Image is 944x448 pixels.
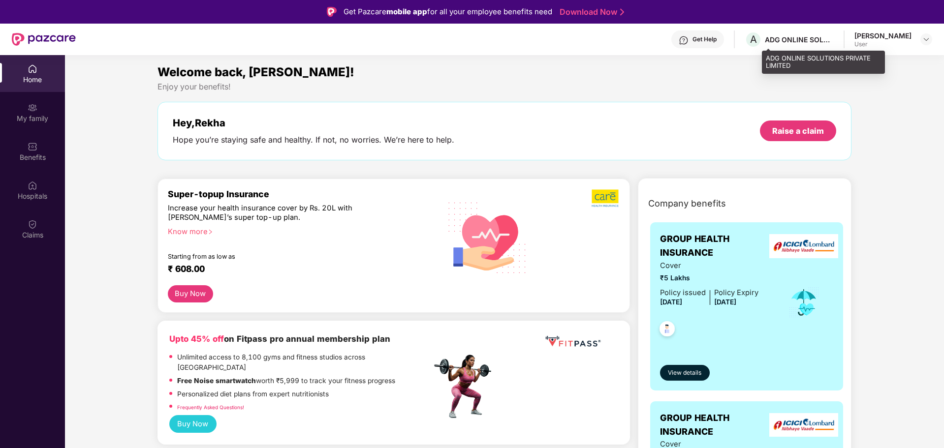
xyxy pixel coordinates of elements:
[344,6,552,18] div: Get Pazcare for all your employee benefits need
[692,35,717,43] div: Get Help
[169,334,390,344] b: on Fitpass pro annual membership plan
[12,33,76,46] img: New Pazcare Logo
[169,334,224,344] b: Upto 45% off
[168,189,432,199] div: Super-topup Insurance
[854,31,912,40] div: [PERSON_NAME]
[922,35,930,43] img: svg+xml;base64,PHN2ZyBpZD0iRHJvcGRvd24tMzJ4MzIiIHhtbG5zPSJodHRwOi8vd3d3LnczLm9yZy8yMDAwL3N2ZyIgd2...
[765,35,834,44] div: ADG ONLINE SOLUTIONS PRIVATE LIMITED
[431,352,500,421] img: fpp.png
[168,204,389,223] div: Increase your health insurance cover by Rs. 20L with [PERSON_NAME]’s super top-up plan.
[168,264,422,275] div: ₹ 608.00
[660,260,758,271] span: Cover
[169,415,217,433] button: Buy Now
[660,411,775,439] span: GROUP HEALTH INSURANCE
[157,82,852,92] div: Enjoy your benefits!
[762,51,885,74] div: ADG ONLINE SOLUTIONS PRIVATE LIMITED
[772,125,824,136] div: Raise a claim
[660,232,775,260] span: GROUP HEALTH INSURANCE
[788,286,820,319] img: icon
[660,365,710,381] button: View details
[386,7,427,16] strong: mobile app
[660,273,758,284] span: ₹5 Lakhs
[177,377,256,385] strong: Free Noise smartwatch
[660,287,706,299] div: Policy issued
[543,332,602,351] img: fppp.png
[750,33,757,45] span: A
[327,7,337,17] img: Logo
[620,7,624,17] img: Stroke
[28,64,37,74] img: svg+xml;base64,PHN2ZyBpZD0iSG9tZSIgeG1sbnM9Imh0dHA6Ly93d3cudzMub3JnLzIwMDAvc3ZnIiB3aWR0aD0iMjAiIG...
[648,197,726,210] span: Company benefits
[714,298,736,306] span: [DATE]
[168,253,390,260] div: Starting from as low as
[177,376,395,387] p: worth ₹5,999 to track your fitness progress
[157,65,354,79] span: Welcome back, [PERSON_NAME]!
[560,7,621,17] a: Download Now
[769,413,838,437] img: insurerLogo
[177,404,244,410] a: Frequently Asked Questions!
[854,40,912,48] div: User
[208,229,213,235] span: right
[769,234,838,258] img: insurerLogo
[714,287,758,299] div: Policy Expiry
[168,227,426,234] div: Know more
[668,368,701,378] span: View details
[173,117,454,129] div: Hey, Rekha
[177,352,431,373] p: Unlimited access to 8,100 gyms and fitness studios across [GEOGRAPHIC_DATA]
[177,389,329,400] p: Personalized diet plans from expert nutritionists
[173,135,454,145] div: Hope you’re staying safe and healthy. If not, no worries. We’re here to help.
[679,35,689,45] img: svg+xml;base64,PHN2ZyBpZD0iSGVscC0zMngzMiIgeG1sbnM9Imh0dHA6Ly93d3cudzMub3JnLzIwMDAvc3ZnIiB3aWR0aD...
[655,318,679,342] img: svg+xml;base64,PHN2ZyB4bWxucz0iaHR0cDovL3d3dy53My5vcmcvMjAwMC9zdmciIHdpZHRoPSI0OC45NDMiIGhlaWdodD...
[28,142,37,151] img: svg+xml;base64,PHN2ZyBpZD0iQmVuZWZpdHMiIHhtbG5zPSJodHRwOi8vd3d3LnczLm9yZy8yMDAwL3N2ZyIgd2lkdGg9Ij...
[28,180,37,190] img: svg+xml;base64,PHN2ZyBpZD0iSG9zcGl0YWxzIiB4bWxucz0iaHR0cDovL3d3dy53My5vcmcvMjAwMC9zdmciIHdpZHRoPS...
[168,285,213,302] button: Buy Now
[660,298,682,306] span: [DATE]
[28,219,37,229] img: svg+xml;base64,PHN2ZyBpZD0iQ2xhaW0iIHhtbG5zPSJodHRwOi8vd3d3LnczLm9yZy8yMDAwL3N2ZyIgd2lkdGg9IjIwIi...
[592,189,620,208] img: b5dec4f62d2307b9de63beb79f102df3.png
[28,103,37,113] img: svg+xml;base64,PHN2ZyB3aWR0aD0iMjAiIGhlaWdodD0iMjAiIHZpZXdCb3g9IjAgMCAyMCAyMCIgZmlsbD0ibm9uZSIgeG...
[441,189,535,285] img: svg+xml;base64,PHN2ZyB4bWxucz0iaHR0cDovL3d3dy53My5vcmcvMjAwMC9zdmciIHhtbG5zOnhsaW5rPSJodHRwOi8vd3...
